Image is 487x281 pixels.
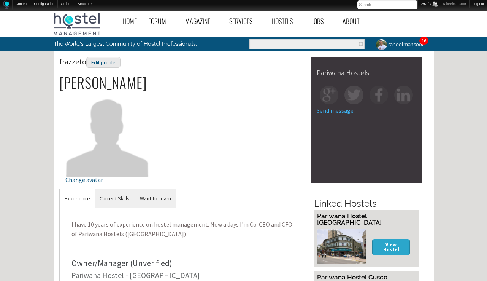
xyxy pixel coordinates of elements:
[143,13,179,30] a: Forum
[65,214,299,245] p: I have 10 years of experience on hostel management. Now a days I'm Co-CEO and CFO of Pariwana Hos...
[71,270,200,280] a: Pariwana Hostel - [GEOGRAPHIC_DATA]
[317,212,382,226] a: Pariwana Hostel [GEOGRAPHIC_DATA]
[86,57,121,68] div: Edit profile
[65,130,149,183] a: Change avatar
[370,37,428,52] a: raheelmansoor
[54,13,100,35] img: Hostel Management Home
[135,189,176,208] a: Want to Learn
[320,86,338,104] img: gp-square.png
[224,13,266,30] a: Services
[394,86,413,104] img: in-square.png
[54,37,212,51] p: The World's Largest Community of Hostel Professionals.
[86,57,121,66] a: Edit profile
[266,13,306,30] a: Hostels
[306,13,337,30] a: Jobs
[375,38,388,51] img: raheelmansoor's picture
[314,197,419,210] h2: Linked Hostels
[59,75,305,91] h2: [PERSON_NAME]
[344,86,363,104] img: tw-square.png
[95,189,135,208] a: Current Skills
[337,13,373,30] a: About
[317,69,416,77] div: Pariwana Hostels
[249,39,365,49] input: Enter the terms you wish to search for.
[317,107,354,114] a: Send message
[117,13,143,30] a: Home
[370,86,388,104] img: fb-square.png
[372,239,410,255] a: View Hostel
[422,38,426,43] a: 16
[65,92,149,176] img: frazzeto's picture
[357,0,417,9] input: Search
[65,177,149,183] div: Change avatar
[59,57,121,66] span: frazzeto
[71,259,293,267] div: Owner/Manager (Unverified)
[3,0,9,9] img: Home
[60,189,95,208] a: Experience
[317,273,387,281] a: Pariwana Hostel Cusco
[179,13,224,30] a: Magazine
